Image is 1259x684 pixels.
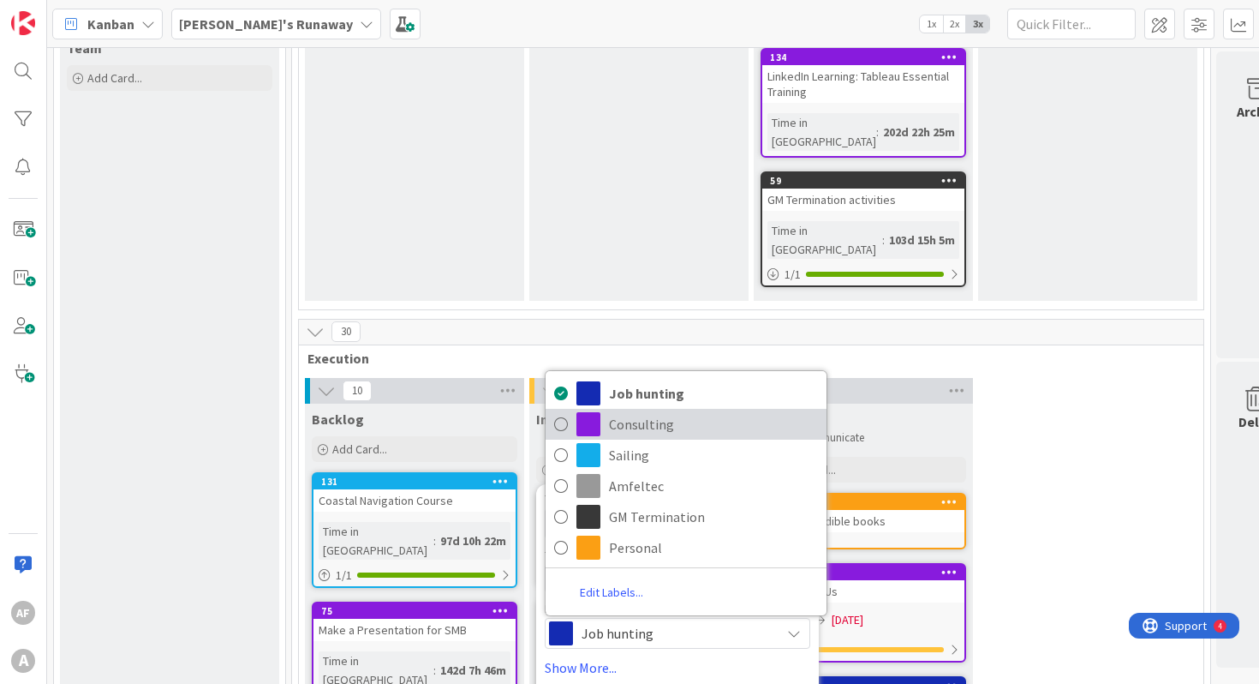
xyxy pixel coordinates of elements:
[781,431,964,445] li: Communicate
[762,173,964,189] div: 59
[762,580,964,603] div: Add PMI PDUs
[609,535,818,561] span: Personal
[882,231,885,249] span: :
[762,495,964,532] div: 212Return 2 audible books
[312,472,517,588] a: 131Coastal Navigation CourseTime in [GEOGRAPHIC_DATA]:97d 10h 22m1/1
[87,14,134,34] span: Kanban
[313,489,516,512] div: Coastal Navigation Course
[545,657,810,678] a: Show More...
[343,381,372,401] span: 10
[546,532,826,563] a: Personal
[762,639,964,661] div: 0/1
[767,221,882,259] div: Time in [GEOGRAPHIC_DATA]
[319,522,433,560] div: Time in [GEOGRAPHIC_DATA]
[609,411,818,437] span: Consulting
[313,603,516,641] div: 75Make a Presentation for SMB
[67,39,102,57] span: Team
[767,113,876,151] div: Time in [GEOGRAPHIC_DATA]
[609,473,818,499] span: Amfeltec
[313,619,516,641] div: Make a Presentation for SMB
[436,661,510,680] div: 142d 7h 46m
[762,65,964,103] div: LinkedIn Learning: Tableau Essential Training
[920,15,943,33] span: 1x
[87,70,142,86] span: Add Card...
[36,3,78,23] span: Support
[433,531,436,550] span: :
[770,51,964,63] div: 134
[609,381,818,406] span: Job hunting
[943,15,966,33] span: 2x
[762,565,964,580] div: 203
[89,7,93,21] div: 4
[11,649,35,673] div: A
[321,605,516,617] div: 75
[546,471,826,501] a: Amfeltec
[770,175,964,187] div: 59
[546,501,826,532] a: GM Termination
[762,565,964,603] div: 203Add PMI PDUs
[312,411,364,428] span: Backlog
[762,189,964,211] div: GM Termination activities
[433,661,436,680] span: :
[770,567,964,579] div: 203
[832,611,863,629] span: [DATE]
[785,266,801,284] span: 1 / 1
[761,171,966,287] a: 59GM Termination activitiesTime in [GEOGRAPHIC_DATA]:103d 15h 5m1/1
[436,531,510,550] div: 97d 10h 22m
[313,474,516,489] div: 131
[313,565,516,586] div: 1/1
[762,173,964,211] div: 59GM Termination activities
[11,601,35,625] div: AF
[313,603,516,619] div: 75
[307,350,1182,367] span: Execution
[321,476,516,488] div: 131
[761,563,966,663] a: 203Add PMI PDUsNot Set[DATE]0/1
[609,442,818,468] span: Sailing
[762,50,964,103] div: 134LinkedIn Learning: Tableau Essential Training
[313,474,516,512] div: 131Coastal Navigation Course
[1007,9,1136,39] input: Quick Filter...
[761,48,966,158] a: 134LinkedIn Learning: Tableau Essential TrainingTime in [GEOGRAPHIC_DATA]:202d 22h 25m
[546,578,677,609] a: Edit Labels...
[762,495,964,510] div: 212
[546,378,826,409] a: Job hunting
[762,50,964,65] div: 134
[876,123,879,141] span: :
[332,441,387,457] span: Add Card...
[11,11,35,35] img: Visit kanbanzone.com
[885,231,959,249] div: 103d 15h 5m
[609,504,818,530] span: GM Termination
[879,123,959,141] div: 202d 22h 25m
[761,493,966,549] a: 212Return 2 audible books
[546,440,826,471] a: Sailing
[546,409,826,440] a: Consulting
[336,567,352,585] span: 1 / 1
[545,603,572,615] span: Label
[770,496,964,508] div: 212
[331,321,361,342] span: 30
[582,621,772,645] span: Job hunting
[536,411,608,428] span: In Progress
[762,510,964,532] div: Return 2 audible books
[179,15,353,33] b: [PERSON_NAME]'s Runaway
[966,15,989,33] span: 3x
[762,264,964,285] div: 1/1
